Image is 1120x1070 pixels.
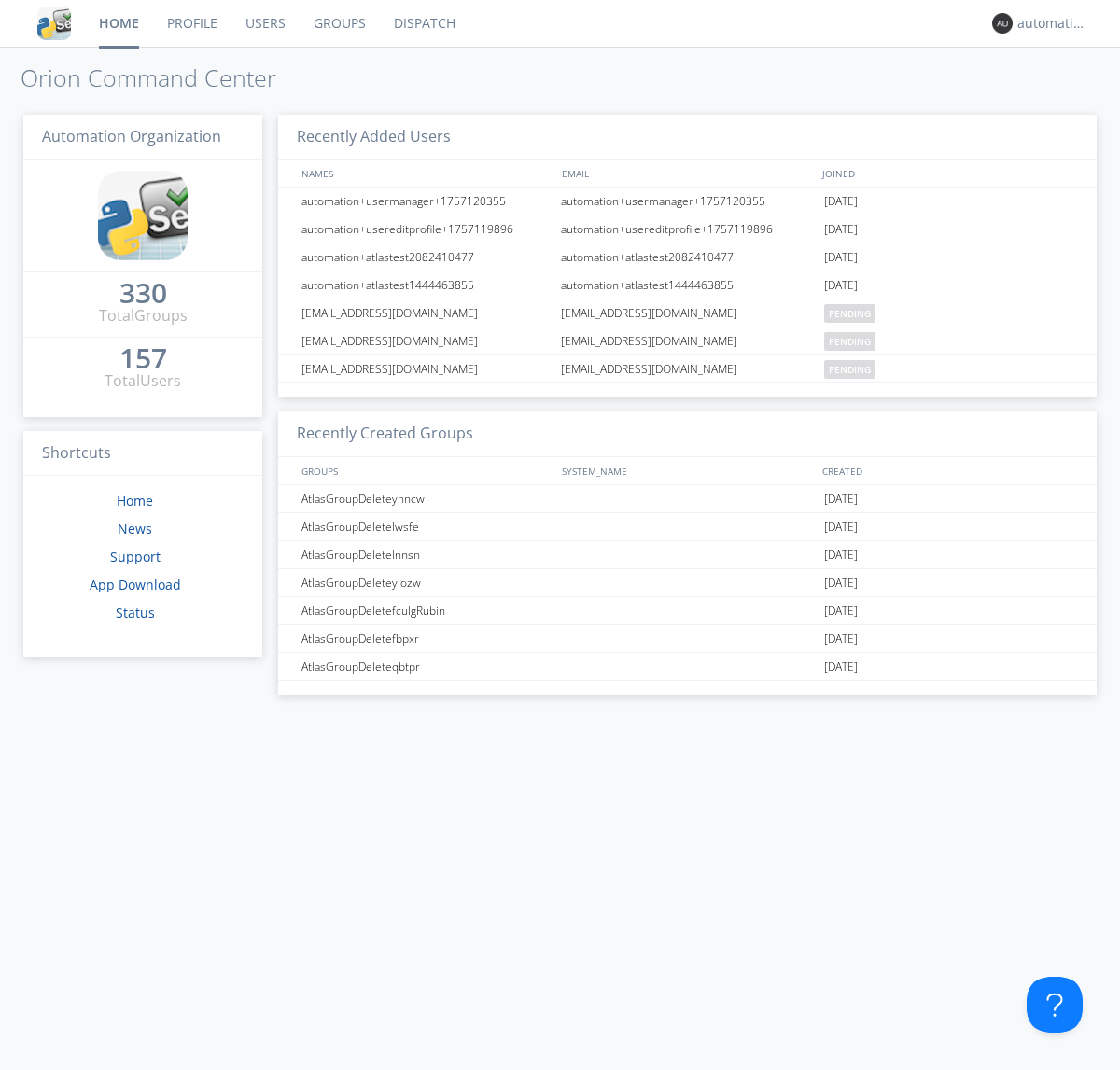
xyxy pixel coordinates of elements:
[297,243,555,271] div: automation+atlastest2082410477
[119,284,167,305] a: 330
[297,215,555,243] div: automation+usereditprofile+1757119896
[297,188,555,215] div: automation+usermanager+1757120355
[556,215,819,243] div: automation+usereditprofile+1757119896
[278,485,1097,513] a: AtlasGroupDeleteynncw[DATE]
[824,541,858,569] span: [DATE]
[824,485,858,513] span: [DATE]
[278,513,1097,541] a: AtlasGroupDeletelwsfe[DATE]
[278,625,1097,653] a: AtlasGroupDeletefbpxr[DATE]
[42,126,221,146] span: Automation Organization
[824,597,858,625] span: [DATE]
[278,243,1097,271] a: automation+atlastest2082410477automation+atlastest2082410477[DATE]
[818,160,1079,187] div: JOINED
[297,457,553,484] div: GROUPS
[824,360,875,379] span: pending
[297,541,555,568] div: AtlasGroupDeletelnnsn
[556,271,819,299] div: automation+atlastest1444463855
[557,160,818,187] div: EMAIL
[992,13,1013,34] img: 373638.png
[99,305,188,327] div: Total Groups
[297,327,555,354] div: [EMAIL_ADDRESS][DOMAIN_NAME]
[1017,14,1087,33] div: automation+atlas0018
[278,327,1097,355] a: [EMAIL_ADDRESS][DOMAIN_NAME][EMAIL_ADDRESS][DOMAIN_NAME]pending
[278,355,1097,383] a: [EMAIL_ADDRESS][DOMAIN_NAME][EMAIL_ADDRESS][DOMAIN_NAME]pending
[824,653,858,681] span: [DATE]
[297,597,555,624] div: AtlasGroupDeletefculgRubin
[37,7,71,40] img: cddb5a64eb264b2086981ab96f4c1ba7
[278,569,1097,597] a: AtlasGroupDeleteyiozw[DATE]
[119,284,167,302] div: 330
[556,355,819,382] div: [EMAIL_ADDRESS][DOMAIN_NAME]
[556,188,819,215] div: automation+usermanager+1757120355
[297,485,555,512] div: AtlasGroupDeleteynncw
[278,541,1097,569] a: AtlasGroupDeletelnnsn[DATE]
[818,457,1079,484] div: CREATED
[824,243,858,271] span: [DATE]
[23,431,262,477] h3: Shortcuts
[117,492,153,509] a: Home
[297,299,555,327] div: [EMAIL_ADDRESS][DOMAIN_NAME]
[824,569,858,597] span: [DATE]
[557,457,818,484] div: SYSTEM_NAME
[556,327,819,354] div: [EMAIL_ADDRESS][DOMAIN_NAME]
[110,548,161,565] a: Support
[90,576,181,593] a: App Download
[297,271,555,299] div: automation+atlastest1444463855
[556,299,819,327] div: [EMAIL_ADDRESS][DOMAIN_NAME]
[278,299,1097,327] a: [EMAIL_ADDRESS][DOMAIN_NAME][EMAIL_ADDRESS][DOMAIN_NAME]pending
[297,513,555,540] div: AtlasGroupDeletelwsfe
[824,188,858,215] span: [DATE]
[278,411,1097,457] h3: Recently Created Groups
[278,653,1097,681] a: AtlasGroupDeleteqbtpr[DATE]
[824,304,875,323] span: pending
[278,597,1097,625] a: AtlasGroupDeletefculgRubin[DATE]
[1027,977,1083,1033] iframe: Toggle Customer Support
[105,370,181,392] div: Total Users
[119,349,167,370] a: 157
[824,215,858,243] span: [DATE]
[824,332,875,351] span: pending
[297,569,555,596] div: AtlasGroupDeleteyiozw
[297,355,555,382] div: [EMAIL_ADDRESS][DOMAIN_NAME]
[824,513,858,541] span: [DATE]
[98,171,188,260] img: cddb5a64eb264b2086981ab96f4c1ba7
[278,271,1097,299] a: automation+atlastest1444463855automation+atlastest1444463855[DATE]
[824,271,858,299] span: [DATE]
[116,604,155,621] a: Status
[297,160,553,187] div: NAMES
[278,188,1097,215] a: automation+usermanager+1757120355automation+usermanager+1757120355[DATE]
[278,215,1097,243] a: automation+usereditprofile+1757119896automation+usereditprofile+1757119896[DATE]
[119,349,167,368] div: 157
[297,653,555,680] div: AtlasGroupDeleteqbtpr
[556,243,819,271] div: automation+atlastest2082410477
[297,625,555,652] div: AtlasGroupDeletefbpxr
[118,520,152,537] a: News
[278,115,1097,160] h3: Recently Added Users
[824,625,858,653] span: [DATE]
